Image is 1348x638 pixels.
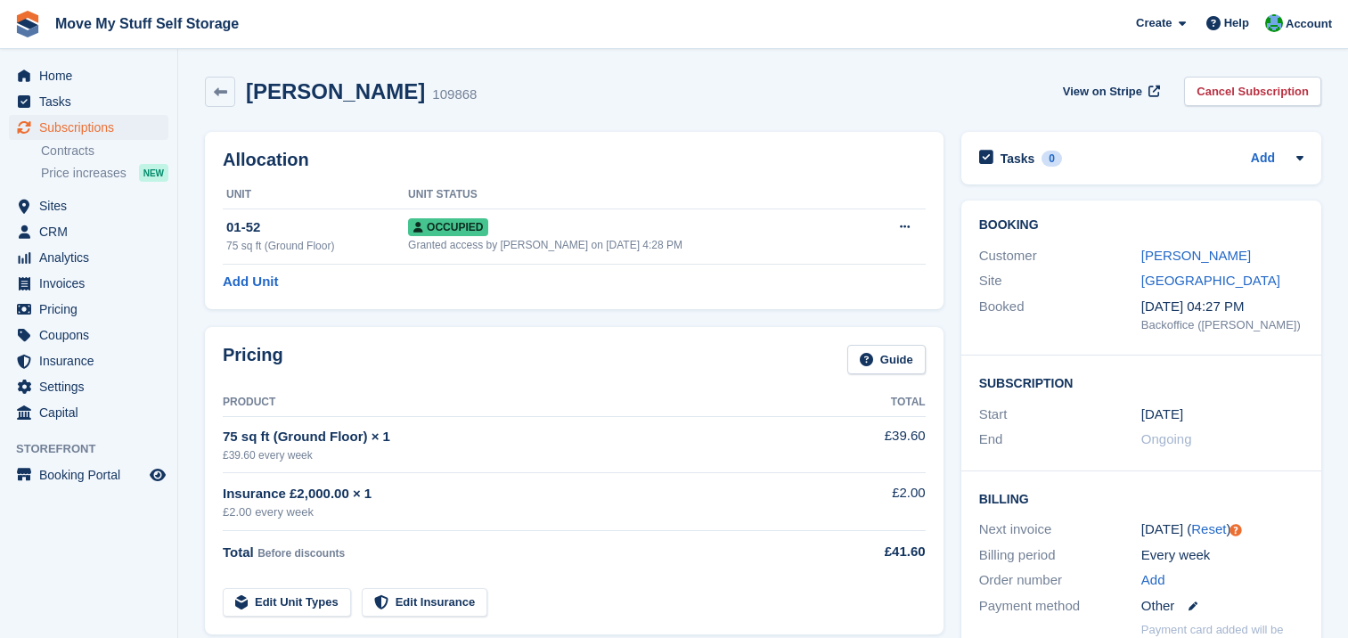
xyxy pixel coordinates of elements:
[1042,151,1062,167] div: 0
[223,427,831,447] div: 75 sq ft (Ground Floor) × 1
[9,323,168,348] a: menu
[147,464,168,486] a: Preview store
[246,79,425,103] h2: [PERSON_NAME]
[14,11,41,37] img: stora-icon-8386f47178a22dfd0bd8f6a31ec36ba5ce8667c1dd55bd0f319d3a0aa187defe.svg
[831,473,925,531] td: £2.00
[48,9,246,38] a: Move My Stuff Self Storage
[1184,77,1321,106] a: Cancel Subscription
[9,348,168,373] a: menu
[223,181,408,209] th: Unit
[1141,570,1165,591] a: Add
[223,484,831,504] div: Insurance £2,000.00 × 1
[1141,431,1192,446] span: Ongoing
[41,163,168,183] a: Price increases NEW
[1141,316,1303,334] div: Backoffice ([PERSON_NAME])
[39,89,146,114] span: Tasks
[362,588,488,618] a: Edit Insurance
[831,389,925,417] th: Total
[9,374,168,399] a: menu
[41,165,127,182] span: Price increases
[979,373,1303,391] h2: Subscription
[226,217,408,238] div: 01-52
[39,245,146,270] span: Analytics
[139,164,168,182] div: NEW
[1141,545,1303,566] div: Every week
[39,271,146,296] span: Invoices
[39,462,146,487] span: Booking Portal
[1141,297,1303,317] div: [DATE] 04:27 PM
[39,374,146,399] span: Settings
[1141,519,1303,540] div: [DATE] ( )
[223,272,278,292] a: Add Unit
[979,570,1141,591] div: Order number
[432,85,477,105] div: 109868
[226,238,408,254] div: 75 sq ft (Ground Floor)
[16,440,177,458] span: Storefront
[223,345,283,374] h2: Pricing
[1136,14,1172,32] span: Create
[979,429,1141,450] div: End
[979,519,1141,540] div: Next invoice
[257,547,345,560] span: Before discounts
[39,219,146,244] span: CRM
[408,181,863,209] th: Unit Status
[223,447,831,463] div: £39.60 every week
[979,489,1303,507] h2: Billing
[39,323,146,348] span: Coupons
[1141,596,1303,617] div: Other
[9,219,168,244] a: menu
[979,218,1303,233] h2: Booking
[41,143,168,159] a: Contracts
[9,400,168,425] a: menu
[979,246,1141,266] div: Customer
[1063,83,1142,101] span: View on Stripe
[979,405,1141,425] div: Start
[1224,14,1249,32] span: Help
[1251,149,1275,169] a: Add
[223,503,831,521] div: £2.00 every week
[223,588,351,618] a: Edit Unit Types
[9,193,168,218] a: menu
[223,150,926,170] h2: Allocation
[39,297,146,322] span: Pricing
[39,63,146,88] span: Home
[1265,14,1283,32] img: Dan
[1228,522,1244,538] div: Tooltip anchor
[1141,248,1251,263] a: [PERSON_NAME]
[408,237,863,253] div: Granted access by [PERSON_NAME] on [DATE] 4:28 PM
[408,218,488,236] span: Occupied
[223,544,254,560] span: Total
[979,545,1141,566] div: Billing period
[831,542,925,562] div: £41.60
[9,245,168,270] a: menu
[847,345,926,374] a: Guide
[1056,77,1164,106] a: View on Stripe
[979,297,1141,334] div: Booked
[39,400,146,425] span: Capital
[1141,273,1280,288] a: [GEOGRAPHIC_DATA]
[9,462,168,487] a: menu
[1141,405,1183,425] time: 2025-09-23 00:00:00 UTC
[831,416,925,472] td: £39.60
[979,596,1141,617] div: Payment method
[9,115,168,140] a: menu
[9,63,168,88] a: menu
[979,271,1141,291] div: Site
[1191,521,1226,536] a: Reset
[1001,151,1035,167] h2: Tasks
[9,271,168,296] a: menu
[9,297,168,322] a: menu
[9,89,168,114] a: menu
[1286,15,1332,33] span: Account
[39,193,146,218] span: Sites
[223,389,831,417] th: Product
[39,115,146,140] span: Subscriptions
[39,348,146,373] span: Insurance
